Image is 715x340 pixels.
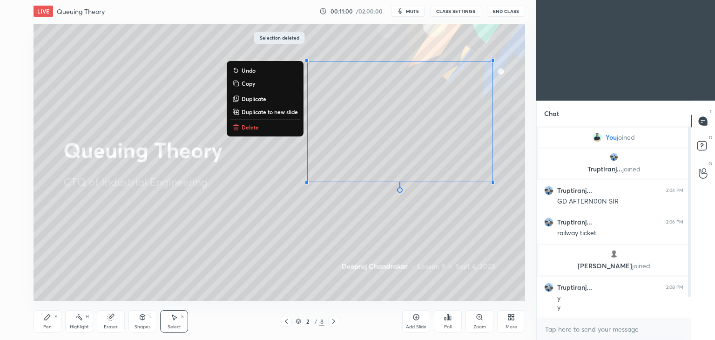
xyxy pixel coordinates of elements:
div: y [557,303,683,313]
span: You [606,134,617,141]
div: 2:06 PM [666,219,683,225]
div: / [314,319,317,324]
div: Select [168,325,181,329]
div: 2:04 PM [666,188,683,193]
p: [PERSON_NAME] [545,262,683,270]
h6: Truptiranj... [557,283,592,292]
button: Duplicate [230,93,300,104]
img: 8c720e6d7ac54b6bbdd0c90e54489dae.jpg [544,283,553,292]
button: End Class [487,6,525,17]
div: P [54,314,57,319]
h4: Queuing Theory [57,7,105,16]
span: mute [406,8,419,14]
div: Add Slide [406,325,426,329]
button: CLASS SETTINGS [430,6,481,17]
img: default.png [609,249,619,258]
div: grid [537,126,691,318]
button: Copy [230,78,300,89]
div: Zoom [473,325,486,329]
p: Truptiranj... [545,165,683,173]
div: S [181,314,184,319]
button: Duplicate to new slide [230,106,300,117]
div: 2 [303,319,312,324]
div: 8 [319,317,324,326]
span: joined [617,134,635,141]
div: Pen [43,325,52,329]
div: railway ticket [557,229,683,238]
p: D [709,134,712,141]
div: More [506,325,517,329]
span: joined [622,164,641,173]
p: Duplicate to new slide [242,108,298,116]
div: GD AFTERN00N SIR [557,197,683,206]
div: Poll [444,325,452,329]
div: y [557,294,683,303]
img: 8c720e6d7ac54b6bbdd0c90e54489dae.jpg [609,152,619,162]
h6: Truptiranj... [557,186,592,195]
div: Eraser [104,325,118,329]
img: 8c720e6d7ac54b6bbdd0c90e54489dae.jpg [544,186,553,195]
div: Highlight [70,325,89,329]
p: Delete [242,123,259,131]
p: Undo [242,67,256,74]
div: LIVE [34,6,53,17]
img: 8c720e6d7ac54b6bbdd0c90e54489dae.jpg [544,218,553,227]
h6: Truptiranj... [557,218,592,226]
div: 2:08 PM [666,285,683,290]
p: T [709,108,712,115]
p: Selection deleted [260,35,299,40]
button: mute [391,6,425,17]
button: Undo [230,65,300,76]
p: G [708,160,712,167]
div: H [86,314,89,319]
span: joined [632,261,650,270]
div: Shapes [135,325,150,329]
div: L [149,314,152,319]
button: Delete [230,122,300,133]
p: Chat [537,101,567,126]
img: 963340471ff5441e8619d0a0448153d9.jpg [593,133,602,142]
p: Duplicate [242,95,266,102]
p: Copy [242,80,255,87]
